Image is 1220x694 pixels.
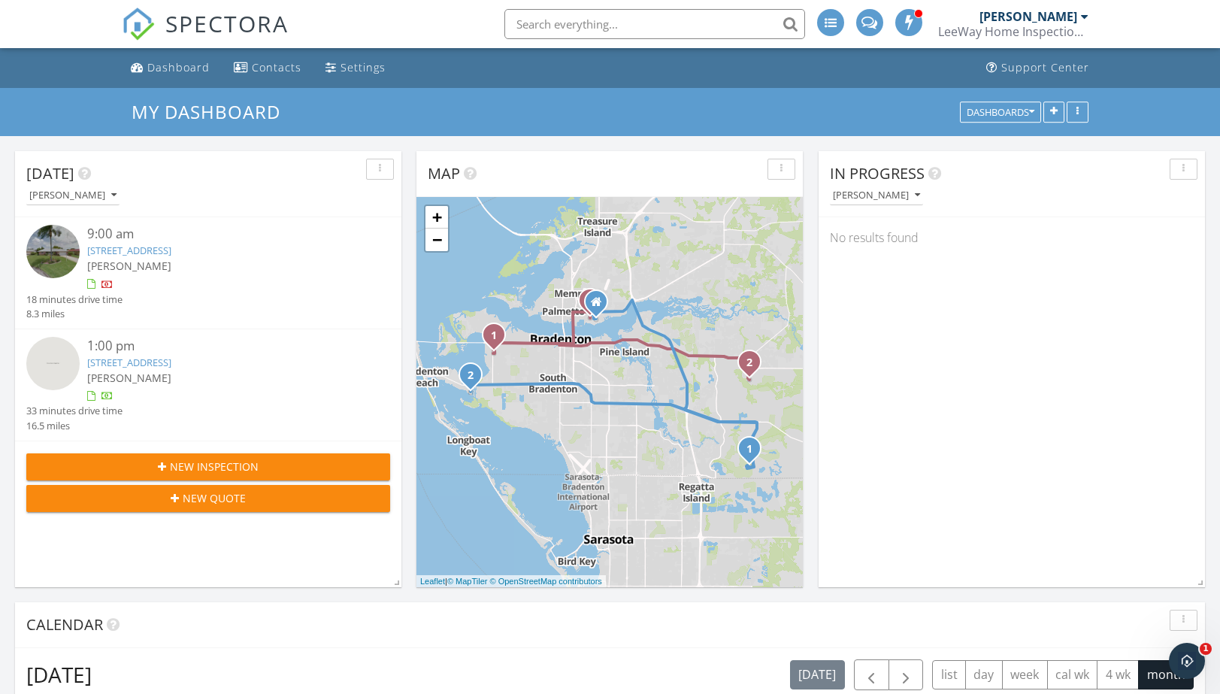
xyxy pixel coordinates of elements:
i: 1 [491,331,497,341]
button: [DATE] [790,660,845,689]
span: New Inspection [170,459,259,474]
button: day [965,660,1003,689]
span: [PERSON_NAME] [87,259,171,273]
div: [PERSON_NAME] [833,190,920,201]
a: © OpenStreetMap contributors [490,577,602,586]
a: Leaflet [420,577,445,586]
a: SPECTORA [122,20,289,52]
div: Contacts [252,60,301,74]
a: Dashboard [125,54,216,82]
a: [STREET_ADDRESS] [87,244,171,257]
i: 2 [746,358,752,368]
div: 1:00 pm [87,337,360,356]
button: cal wk [1047,660,1098,689]
a: Zoom in [425,206,448,229]
div: LeeWay Home Inspection LLC [938,24,1088,39]
span: In Progress [830,163,925,183]
span: New Quote [183,490,246,506]
a: Zoom out [425,229,448,251]
div: 8.3 miles [26,307,123,321]
a: Settings [319,54,392,82]
div: Dashboard [147,60,210,74]
a: 1:00 pm [STREET_ADDRESS] [PERSON_NAME] 33 minutes drive time 16.5 miles [26,337,390,433]
span: [DATE] [26,163,74,183]
img: streetview [26,225,80,278]
div: 9:00 am [87,225,360,244]
div: [PERSON_NAME] [979,9,1077,24]
div: 2117 5th Street E., Palmetto FL 34221 [596,302,605,311]
span: Map [428,163,460,183]
button: New Quote [26,485,390,512]
button: Next month [889,659,924,690]
input: Search everything... [504,9,805,39]
span: SPECTORA [165,8,289,39]
div: 4714 Potomac Cir, Bradenton, FL 34210 [471,374,480,383]
img: The Best Home Inspection Software - Spectora [122,8,155,41]
button: month [1138,660,1194,689]
a: [STREET_ADDRESS] [87,356,171,369]
div: 33 minutes drive time [26,404,123,418]
div: | [416,575,606,588]
img: streetview [26,337,80,390]
div: 18 minutes drive time [26,292,123,307]
div: No results found [819,217,1205,258]
div: Dashboards [967,107,1034,117]
iframe: Intercom live chat [1169,643,1205,679]
i: 2 [468,371,474,381]
button: week [1002,660,1048,689]
button: [PERSON_NAME] [26,186,120,206]
a: 9:00 am [STREET_ADDRESS] [PERSON_NAME] 18 minutes drive time 8.3 miles [26,225,390,321]
button: New Inspection [26,453,390,480]
div: 3708 Savanna Palms Ct, Bradenton, FL 34211 [749,362,758,371]
div: [PERSON_NAME] [29,190,117,201]
button: Previous month [854,659,889,690]
i: 1 [746,444,752,455]
button: list [932,660,966,689]
div: 7404 13th Ave Dr W, Bradenton, FL 34209 [494,335,503,344]
span: 1 [1200,643,1212,655]
div: Settings [341,60,386,74]
a: Support Center [980,54,1095,82]
a: Contacts [228,54,307,82]
button: [PERSON_NAME] [830,186,923,206]
div: 7155 Sandhills Pl, Lakewood Ranch, FL 34202 [749,448,758,457]
div: Support Center [1001,60,1089,74]
span: Calendar [26,614,103,635]
a: © MapTiler [447,577,488,586]
span: [PERSON_NAME] [87,371,171,385]
button: Dashboards [960,102,1041,123]
div: 16.5 miles [26,419,123,433]
h2: [DATE] [26,659,92,689]
a: My Dashboard [132,99,293,124]
button: 4 wk [1097,660,1139,689]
